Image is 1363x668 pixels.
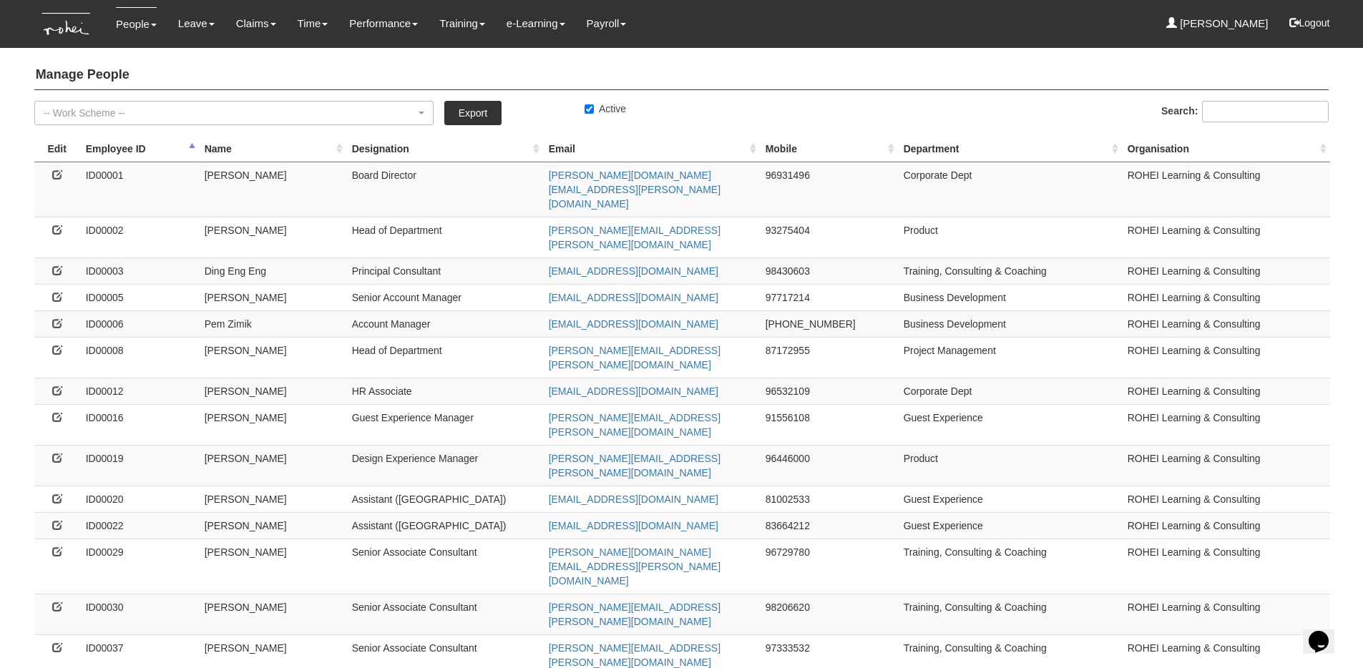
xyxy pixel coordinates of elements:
td: ROHEI Learning & Consulting [1122,162,1330,217]
a: Leave [178,7,215,40]
td: Guest Experience [898,404,1122,445]
td: [PERSON_NAME] [199,512,346,539]
a: [PERSON_NAME][EMAIL_ADDRESS][PERSON_NAME][DOMAIN_NAME] [549,225,720,250]
td: Account Manager [346,310,543,337]
td: 98430603 [760,257,898,284]
input: Search: [1202,101,1329,122]
td: Head of Department [346,337,543,378]
td: ID00020 [80,486,199,512]
a: Performance [349,7,418,40]
th: Name : activate to sort column ascending [199,136,346,162]
td: ID00022 [80,512,199,539]
td: ID00002 [80,217,199,257]
td: HR Associate [346,378,543,404]
td: [PERSON_NAME] [199,404,346,445]
label: Active [585,102,626,116]
a: Payroll [587,7,627,40]
a: People [116,7,157,41]
th: Edit [34,136,80,162]
a: Training [439,7,485,40]
a: [PERSON_NAME][EMAIL_ADDRESS][PERSON_NAME][DOMAIN_NAME] [549,345,720,370]
a: [PERSON_NAME][DOMAIN_NAME][EMAIL_ADDRESS][PERSON_NAME][DOMAIN_NAME] [549,546,720,586]
td: [PERSON_NAME] [199,217,346,257]
td: Assistant ([GEOGRAPHIC_DATA]) [346,512,543,539]
a: [PERSON_NAME][EMAIL_ADDRESS][PERSON_NAME][DOMAIN_NAME] [549,642,720,668]
input: Active [585,104,594,114]
td: Principal Consultant [346,257,543,284]
td: 96931496 [760,162,898,217]
iframe: chat widget [1303,611,1349,654]
th: Mobile : activate to sort column ascending [760,136,898,162]
td: Business Development [898,284,1122,310]
a: [PERSON_NAME][EMAIL_ADDRESS][PERSON_NAME][DOMAIN_NAME] [549,453,720,478]
td: ID00012 [80,378,199,404]
td: [PERSON_NAME] [199,378,346,404]
td: ROHEI Learning & Consulting [1122,486,1330,512]
th: Designation : activate to sort column ascending [346,136,543,162]
td: Ding Eng Eng [199,257,346,284]
td: Project Management [898,337,1122,378]
h4: Manage People [34,61,1329,90]
button: -- Work Scheme -- [34,101,434,125]
th: Email : activate to sort column ascending [543,136,760,162]
td: ID00003 [80,257,199,284]
td: Head of Department [346,217,543,257]
td: ROHEI Learning & Consulting [1122,539,1330,594]
td: ROHEI Learning & Consulting [1122,217,1330,257]
td: [PERSON_NAME] [199,284,346,310]
td: Senior Associate Consultant [346,594,543,634]
td: ID00005 [80,284,199,310]
th: Department : activate to sort column ascending [898,136,1122,162]
td: 81002533 [760,486,898,512]
td: ID00006 [80,310,199,337]
td: ROHEI Learning & Consulting [1122,512,1330,539]
td: ROHEI Learning & Consulting [1122,378,1330,404]
a: Export [444,101,502,125]
td: 97717214 [760,284,898,310]
td: Senior Account Manager [346,284,543,310]
a: [PERSON_NAME] [1166,7,1269,40]
td: Design Experience Manager [346,445,543,486]
td: Corporate Dept [898,162,1122,217]
td: Board Director [346,162,543,217]
a: [EMAIL_ADDRESS][DOMAIN_NAME] [549,265,718,277]
td: 83664212 [760,512,898,539]
td: ROHEI Learning & Consulting [1122,594,1330,634]
td: ID00001 [80,162,199,217]
td: 96446000 [760,445,898,486]
a: [PERSON_NAME][DOMAIN_NAME][EMAIL_ADDRESS][PERSON_NAME][DOMAIN_NAME] [549,170,720,210]
td: ROHEI Learning & Consulting [1122,257,1330,284]
label: Search: [1161,101,1329,122]
td: ROHEI Learning & Consulting [1122,337,1330,378]
td: ROHEI Learning & Consulting [1122,445,1330,486]
a: [PERSON_NAME][EMAIL_ADDRESS][PERSON_NAME][DOMAIN_NAME] [549,412,720,438]
td: 98206620 [760,594,898,634]
td: Training, Consulting & Coaching [898,257,1122,284]
td: Business Development [898,310,1122,337]
td: ROHEI Learning & Consulting [1122,310,1330,337]
td: ROHEI Learning & Consulting [1122,284,1330,310]
td: Guest Experience [898,512,1122,539]
td: 91556108 [760,404,898,445]
td: [PERSON_NAME] [199,486,346,512]
a: [EMAIL_ADDRESS][DOMAIN_NAME] [549,292,718,303]
th: Employee ID: activate to sort column descending [80,136,199,162]
td: 96729780 [760,539,898,594]
td: Assistant ([GEOGRAPHIC_DATA]) [346,486,543,512]
td: Product [898,445,1122,486]
td: [PERSON_NAME] [199,162,346,217]
td: [PERSON_NAME] [199,594,346,634]
td: 96532109 [760,378,898,404]
td: Guest Experience Manager [346,404,543,445]
td: Corporate Dept [898,378,1122,404]
td: Training, Consulting & Coaching [898,539,1122,594]
a: Claims [236,7,276,40]
td: Pem Zimik [199,310,346,337]
td: ID00030 [80,594,199,634]
a: [EMAIL_ADDRESS][DOMAIN_NAME] [549,493,718,505]
div: -- Work Scheme -- [44,106,416,120]
a: [PERSON_NAME][EMAIL_ADDRESS][PERSON_NAME][DOMAIN_NAME] [549,601,720,627]
td: ID00029 [80,539,199,594]
td: ID00008 [80,337,199,378]
a: [EMAIL_ADDRESS][DOMAIN_NAME] [549,385,718,397]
